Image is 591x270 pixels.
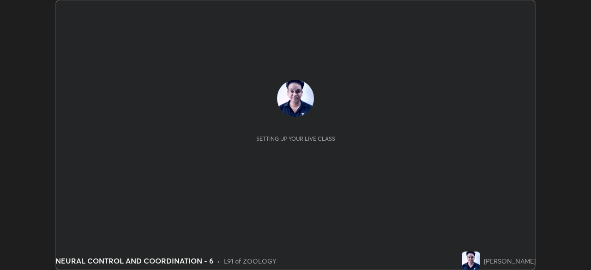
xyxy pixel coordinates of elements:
img: 527f63d07525474396e704107d2b2a18.jpg [462,252,480,270]
div: • [217,256,220,266]
div: L91 of ZOOLOGY [224,256,276,266]
div: NEURAL CONTROL AND COORDINATION - 6 [55,255,213,266]
div: [PERSON_NAME] [484,256,536,266]
img: 527f63d07525474396e704107d2b2a18.jpg [277,80,314,117]
div: Setting up your live class [256,135,335,142]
